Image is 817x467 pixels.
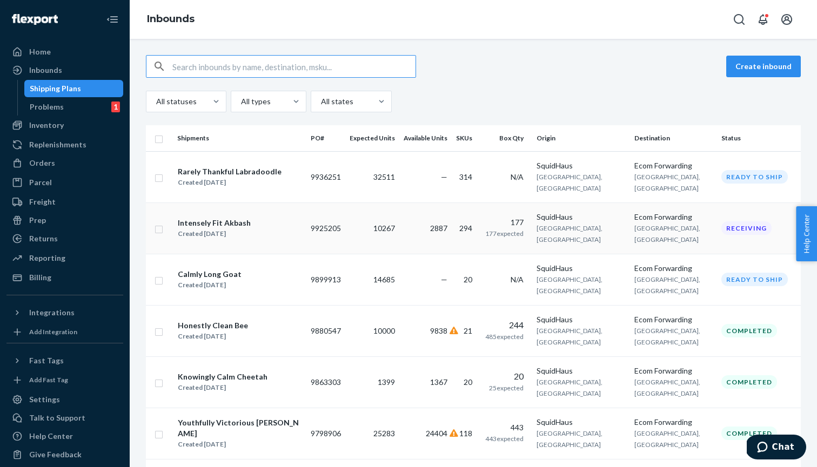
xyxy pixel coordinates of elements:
div: Created [DATE] [178,228,251,239]
span: 118 [459,429,472,438]
span: N/A [511,172,524,181]
div: Ecom Forwarding [634,417,713,428]
span: [GEOGRAPHIC_DATA], [GEOGRAPHIC_DATA] [537,429,602,449]
a: Home [6,43,123,60]
div: Reporting [29,253,65,263]
td: 9880547 [306,305,345,356]
td: 9798906 [306,408,345,459]
a: Add Fast Tag [6,374,123,387]
span: 443 expected [485,435,524,443]
span: 25283 [373,429,395,438]
span: [GEOGRAPHIC_DATA], [GEOGRAPHIC_DATA] [537,378,602,397]
div: Prep [29,215,46,226]
div: Completed [721,375,777,389]
th: Status [717,125,801,151]
div: Ecom Forwarding [634,263,713,274]
iframe: Opens a widget where you can chat to one of our agents [747,435,806,462]
th: Expected Units [345,125,399,151]
button: Give Feedback [6,446,123,463]
span: — [441,172,447,181]
div: Ecom Forwarding [634,212,713,222]
a: Prep [6,212,123,229]
span: [GEOGRAPHIC_DATA], [GEOGRAPHIC_DATA] [537,327,602,346]
span: 1367 [430,377,447,387]
div: SquidHaus [537,314,626,325]
span: 14685 [373,275,395,284]
span: 20 [464,275,472,284]
a: Parcel [6,174,123,191]
div: SquidHaus [537,263,626,274]
div: Created [DATE] [178,382,267,393]
input: Search inbounds by name, destination, msku... [172,56,416,77]
div: Returns [29,233,58,244]
div: Help Center [29,431,73,442]
span: 32511 [373,172,395,181]
button: Create inbound [726,56,801,77]
div: 443 [485,422,524,433]
input: All statuses [155,96,156,107]
span: [GEOGRAPHIC_DATA], [GEOGRAPHIC_DATA] [634,327,700,346]
th: Available Units [399,125,452,151]
span: [GEOGRAPHIC_DATA], [GEOGRAPHIC_DATA] [537,275,602,295]
a: Inbounds [6,62,123,79]
img: Flexport logo [12,14,58,25]
button: Open account menu [776,9,798,30]
span: [GEOGRAPHIC_DATA], [GEOGRAPHIC_DATA] [537,224,602,243]
span: Help Center [796,206,817,261]
div: Honestly Clean Bee [178,320,248,331]
a: Help Center [6,428,123,445]
div: Calmly Long Goat [178,269,242,280]
span: [GEOGRAPHIC_DATA], [GEOGRAPHIC_DATA] [634,173,700,192]
a: Problems1 [24,98,124,116]
div: 1 [111,101,120,112]
div: Ecom Forwarding [634,160,713,171]
span: 294 [459,224,472,233]
div: Completed [721,427,777,440]
span: [GEOGRAPHIC_DATA], [GEOGRAPHIC_DATA] [537,173,602,192]
ol: breadcrumbs [138,4,203,35]
span: 10000 [373,326,395,335]
div: Replenishments [29,139,86,150]
span: 20 [464,377,472,387]
td: 9899913 [306,254,345,305]
input: All types [240,96,241,107]
a: Replenishments [6,136,123,153]
span: [GEOGRAPHIC_DATA], [GEOGRAPHIC_DATA] [634,429,700,449]
div: 20 [485,370,524,383]
span: 21 [464,326,472,335]
div: Created [DATE] [178,280,242,290]
div: Orders [29,158,55,168]
div: SquidHaus [537,160,626,171]
span: 314 [459,172,472,181]
a: Billing [6,269,123,286]
div: Youthfully Victorious [PERSON_NAME] [178,417,302,439]
span: — [441,275,447,284]
span: 485 expected [485,333,524,341]
div: Created [DATE] [178,331,248,342]
div: Billing [29,272,51,283]
span: 9838 [430,326,447,335]
div: Shipping Plans [30,83,81,94]
div: Knowingly Calm Cheetah [178,371,267,382]
div: Add Integration [29,327,77,336]
div: Talk to Support [29,412,85,423]
td: 9936251 [306,151,345,202]
a: Orders [6,154,123,172]
div: 244 [485,319,524,331]
div: SquidHaus [537,417,626,428]
span: [GEOGRAPHIC_DATA], [GEOGRAPHIC_DATA] [634,224,700,243]
button: Close Navigation [102,9,123,30]
div: Give Feedback [29,449,82,460]
button: Talk to Support [6,409,123,427]
span: [GEOGRAPHIC_DATA], [GEOGRAPHIC_DATA] [634,378,700,397]
a: Inventory [6,117,123,134]
div: Intensely Fit Akbash [178,218,251,228]
span: 25 expected [489,384,524,392]
div: Add Fast Tag [29,375,68,384]
div: Ready to ship [721,170,788,184]
div: Receiving [721,221,772,235]
div: Inventory [29,120,64,131]
div: Inbounds [29,65,62,76]
div: Ready to ship [721,273,788,286]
